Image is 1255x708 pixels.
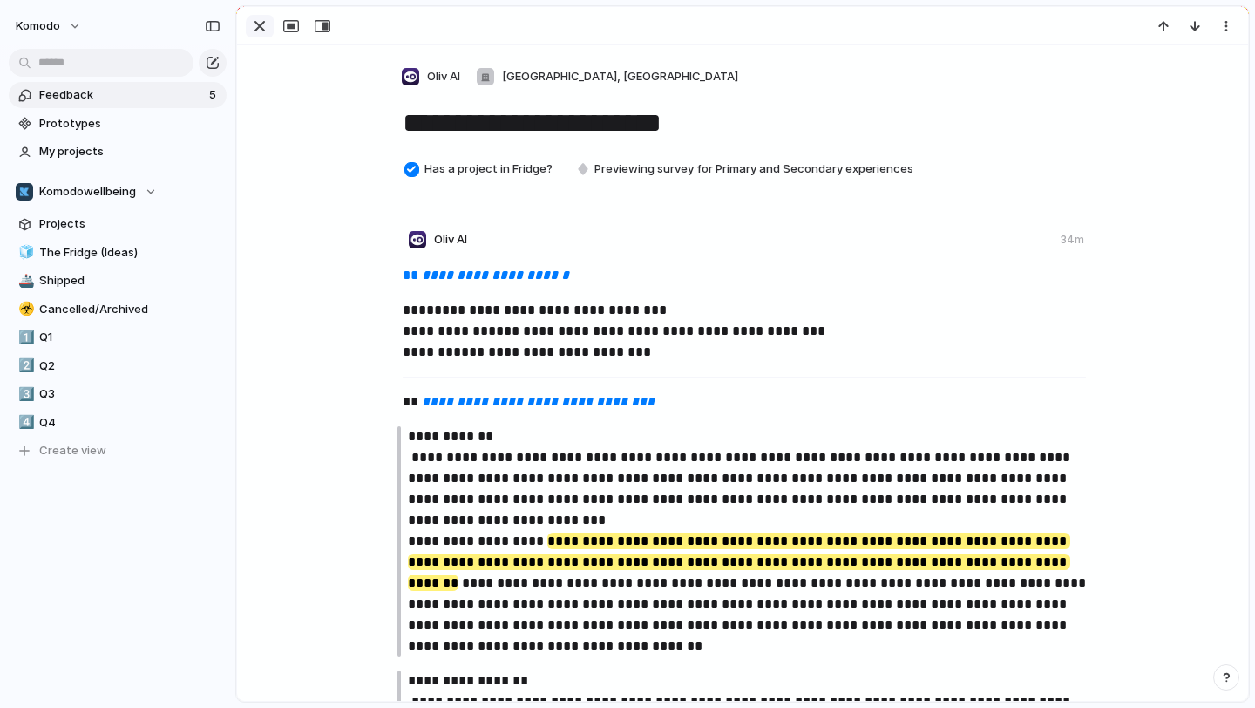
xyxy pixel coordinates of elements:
[16,17,60,35] span: Komodo
[424,160,560,178] span: Has a project in Fridge?
[8,12,91,40] button: Komodo
[427,68,460,85] span: Oliv AI
[39,183,136,201] span: Komodowellbeing
[397,63,465,91] button: Oliv AI
[18,385,31,405] div: 3️⃣
[434,231,467,248] span: Oliv AI
[9,179,227,205] button: Komodowellbeing
[9,381,227,407] a: 3️⃣Q3
[9,438,227,464] button: Create view
[16,357,33,375] button: 2️⃣
[16,385,33,403] button: 3️⃣
[16,301,33,318] button: ☣️
[9,111,227,137] a: Prototypes
[16,329,33,346] button: 1️⃣
[39,442,106,460] span: Create view
[18,299,31,319] div: ☣️
[9,139,227,165] a: My projects
[39,301,220,318] span: Cancelled/Archived
[9,296,227,323] a: ☣️Cancelled/Archived
[397,155,564,183] button: Has a project in Fridge?
[9,240,227,266] a: 🧊The Fridge (Ideas)
[571,155,918,183] button: Previewing survey for Primary and Secondary experiences
[39,115,220,133] span: Prototypes
[471,63,743,91] button: [GEOGRAPHIC_DATA], [GEOGRAPHIC_DATA]
[18,242,31,262] div: 🧊
[16,414,33,432] button: 4️⃣
[1061,232,1084,248] div: 34m
[9,410,227,436] a: 4️⃣Q4
[39,357,220,375] span: Q2
[39,86,204,104] span: Feedback
[39,385,220,403] span: Q3
[9,211,227,237] a: Projects
[502,68,738,85] span: [GEOGRAPHIC_DATA], [GEOGRAPHIC_DATA]
[18,328,31,348] div: 1️⃣
[18,356,31,376] div: 2️⃣
[9,324,227,351] a: 1️⃣Q1
[594,160,913,178] span: Previewing survey for Primary and Secondary experiences
[39,272,220,289] span: Shipped
[16,244,33,262] button: 🧊
[39,143,220,160] span: My projects
[9,82,227,108] a: Feedback5
[9,268,227,294] a: 🚢Shipped
[39,244,220,262] span: The Fridge (Ideas)
[39,215,220,233] span: Projects
[18,271,31,291] div: 🚢
[16,272,33,289] button: 🚢
[18,412,31,432] div: 4️⃣
[39,414,220,432] span: Q4
[9,353,227,379] a: 2️⃣Q2
[39,329,220,346] span: Q1
[209,86,220,104] span: 5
